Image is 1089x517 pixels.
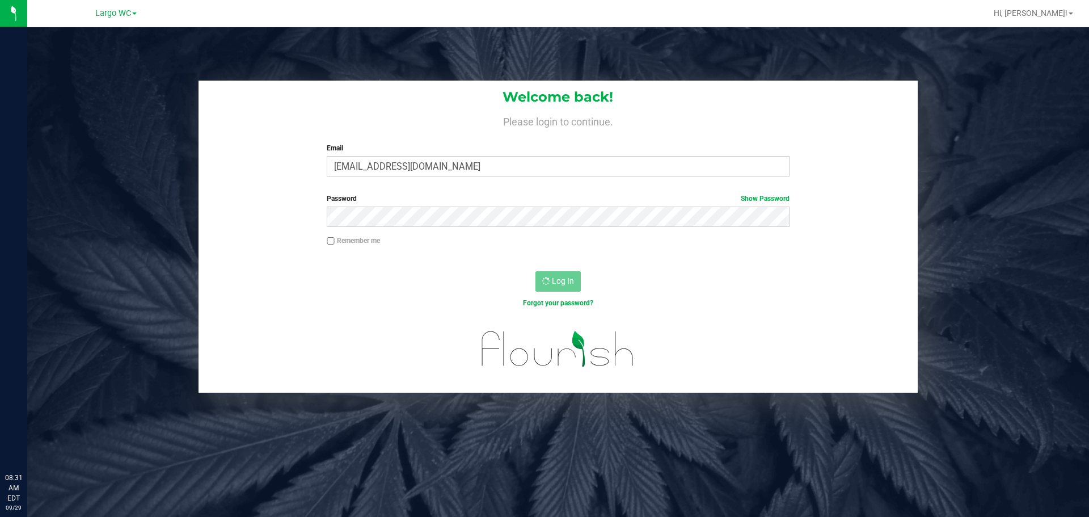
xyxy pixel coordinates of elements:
[741,195,790,203] a: Show Password
[994,9,1067,18] span: Hi, [PERSON_NAME]!
[95,9,131,18] span: Largo WC
[535,271,581,292] button: Log In
[5,473,22,503] p: 08:31 AM EDT
[327,237,335,245] input: Remember me
[552,276,574,285] span: Log In
[327,195,357,203] span: Password
[199,114,918,127] h4: Please login to continue.
[468,320,648,378] img: flourish_logo.svg
[523,299,593,307] a: Forgot your password?
[199,90,918,104] h1: Welcome back!
[327,236,380,246] label: Remember me
[327,143,789,153] label: Email
[5,503,22,512] p: 09/29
